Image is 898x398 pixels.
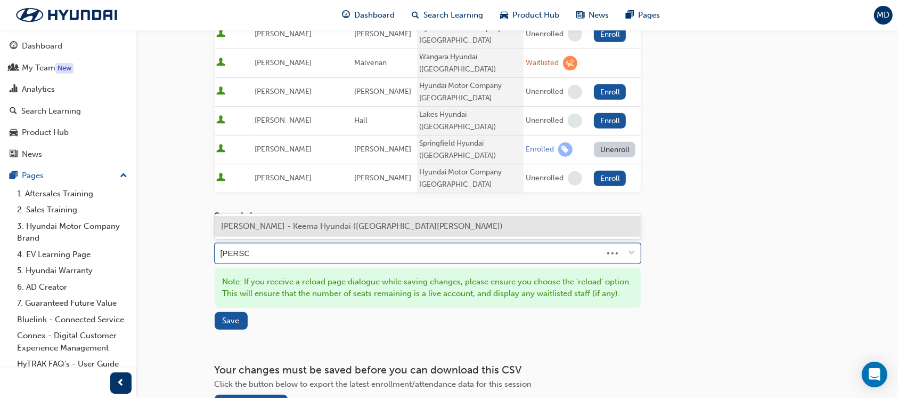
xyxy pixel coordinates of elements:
span: learningRecordVerb_NONE-icon [568,85,582,99]
span: search-icon [10,107,17,116]
span: news-icon [10,150,18,160]
span: up-icon [120,169,127,183]
a: 1. Aftersales Training [13,186,132,202]
a: Dashboard [4,36,132,56]
span: Pages [638,9,660,21]
a: guage-iconDashboard [333,4,403,26]
span: User is active [217,144,226,155]
div: Pages [22,170,44,182]
span: MD [877,9,890,21]
span: Malvenan [354,58,387,67]
a: pages-iconPages [617,4,668,26]
a: My Team [4,58,132,78]
a: Product Hub [4,123,132,142]
span: car-icon [500,9,508,22]
button: Enroll [594,27,626,42]
span: News [589,9,609,21]
a: news-iconNews [568,4,617,26]
div: My Team [22,62,55,74]
a: HyTRAK FAQ's - User Guide [13,356,132,372]
span: User is active [217,115,226,126]
span: guage-icon [10,42,18,51]
span: Click the button below to export the latest enrollment/attendance data for this session [215,379,532,389]
div: Unenrolled [526,116,564,126]
span: [PERSON_NAME] [354,145,411,154]
a: Analytics [4,79,132,99]
a: News [4,145,132,164]
a: 2. Sales Training [13,202,132,218]
div: Unenrolled [526,173,564,184]
div: Unenrolled [526,87,564,97]
span: learningRecordVerb_NONE-icon [568,114,582,128]
span: User is active [217,173,226,184]
button: Unenroll [594,142,635,157]
div: Dashboard [22,40,62,52]
div: Product Hub [22,126,69,139]
span: User is active [217,29,226,39]
div: Lakes Hyundai ([GEOGRAPHIC_DATA]) [419,109,521,133]
h3: Your changes must be saved before you can download this CSV [215,364,641,376]
button: DashboardMy TeamAnalyticsSearch LearningProduct HubNews [4,34,132,166]
button: Pages [4,166,132,186]
div: Wangara Hyundai ([GEOGRAPHIC_DATA]) [419,51,521,75]
span: news-icon [576,9,584,22]
div: Tooltip anchor [55,63,74,74]
button: Save [215,312,248,330]
span: [PERSON_NAME] - Keema Hyundai ([GEOGRAPHIC_DATA][PERSON_NAME]) [221,221,503,231]
span: [PERSON_NAME] [255,29,312,38]
span: [PERSON_NAME] [354,173,411,182]
span: User is active [217,86,226,97]
span: Search Learning [423,9,483,21]
span: learningRecordVerb_NONE-icon [568,27,582,42]
span: [PERSON_NAME] [354,87,411,96]
div: Waitlisted [526,58,559,68]
a: 6. AD Creator [13,279,132,296]
span: [PERSON_NAME] [255,173,312,182]
span: [PERSON_NAME] [255,145,312,154]
div: Hyundai Motor Company [GEOGRAPHIC_DATA] [419,166,521,190]
span: Dashboard [354,9,395,21]
a: car-iconProduct Hub [492,4,568,26]
span: guage-icon [342,9,350,22]
a: 4. EV Learning Page [13,246,132,263]
div: Unenrolled [526,29,564,39]
div: Search Learning [21,105,81,117]
span: learningRecordVerb_ENROLL-icon [558,142,573,157]
div: Springfield Hyundai ([GEOGRAPHIC_DATA]) [419,138,521,162]
button: Enroll [594,84,626,100]
a: Bluelink - Connected Service [13,312,132,328]
span: chart-icon [10,85,18,94]
h3: Search learners [215,210,641,222]
div: Analytics [22,83,55,95]
span: [PERSON_NAME] [354,29,411,38]
span: pages-icon [10,171,18,181]
div: Enrolled [526,145,554,155]
a: Search Learning [4,101,132,121]
div: Hyundai Motor Company [GEOGRAPHIC_DATA] [419,80,521,104]
div: News [22,148,42,161]
span: people-icon [10,63,18,73]
img: Trak [5,4,128,26]
span: learningRecordVerb_WAITLIST-icon [563,56,577,70]
span: down-icon [628,246,636,260]
a: 7. Guaranteed Future Value [13,295,132,312]
span: [PERSON_NAME] [255,87,312,96]
span: prev-icon [117,377,125,390]
span: [PERSON_NAME] [255,116,312,125]
span: Product Hub [512,9,559,21]
span: search-icon [412,9,419,22]
button: Enroll [594,171,626,186]
div: Hyundai Motor Company [GEOGRAPHIC_DATA] [419,22,521,46]
a: search-iconSearch Learning [403,4,492,26]
span: [PERSON_NAME] [255,58,312,67]
span: car-icon [10,128,18,138]
a: Connex - Digital Customer Experience Management [13,328,132,356]
button: MD [874,6,893,25]
span: learningRecordVerb_NONE-icon [568,171,582,186]
div: Open Intercom Messenger [862,362,887,387]
span: Hall [354,116,368,125]
a: 3. Hyundai Motor Company Brand [13,218,132,246]
span: User is active [217,58,226,68]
